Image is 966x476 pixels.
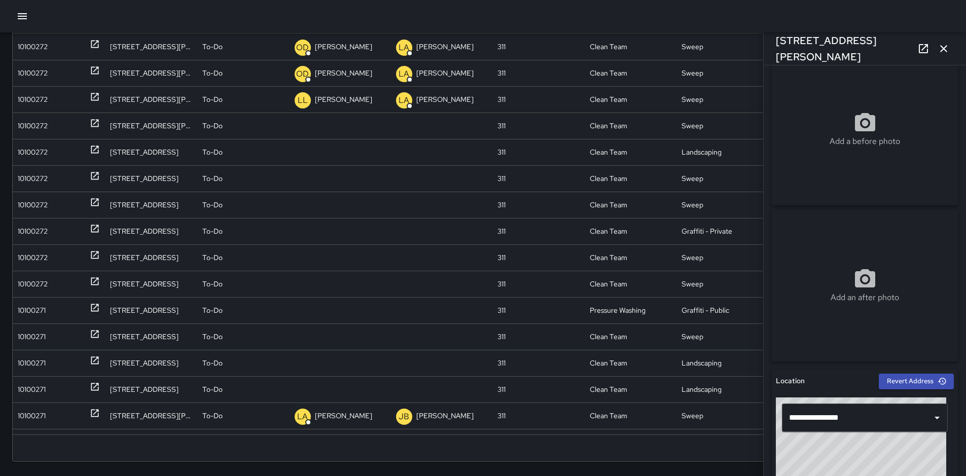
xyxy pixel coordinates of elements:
div: 10100272 [18,87,48,113]
div: Sweep [676,402,769,429]
div: 311 [492,139,585,165]
div: Sweep [676,60,769,86]
p: To-Do [202,218,223,244]
div: Sweep [676,192,769,218]
div: 311 [492,165,585,192]
div: 10100272 [18,271,48,297]
div: 131 Franklin Street [105,350,197,376]
div: Clean Team [585,33,677,60]
p: OD [296,42,309,54]
div: 301 Hayes Street [105,113,197,139]
div: 311 [492,323,585,350]
div: Clean Team [585,402,677,429]
div: 10100271 [18,324,46,350]
p: LA [399,68,409,80]
div: 311 [492,60,585,86]
div: Clean Team [585,139,677,165]
div: 563-599 Franklin Street [105,429,197,455]
div: Social Services Support [676,429,769,455]
p: To-Do [202,139,223,165]
div: 10100272 [18,192,48,218]
div: Sweep [676,113,769,139]
div: 10100272 [18,34,48,60]
p: [PERSON_NAME] [416,87,474,113]
div: Clean Team [585,113,677,139]
div: Clean Team [585,165,677,192]
div: 311 [492,297,585,323]
div: 34 Page Street [105,218,197,244]
div: 311 [492,376,585,402]
div: 311 [492,218,585,244]
div: 311 [492,33,585,60]
div: 10100272 [18,113,48,139]
p: To-Do [202,113,223,139]
div: Clean Team [585,376,677,402]
div: 292 Linden Street [105,139,197,165]
p: [PERSON_NAME] [416,429,474,455]
div: 311 [492,113,585,139]
div: 10100271 [18,403,46,429]
p: To-Do [202,87,223,113]
div: 10100272 [18,166,48,192]
div: 10100272 [18,139,48,165]
p: OD [296,68,309,80]
p: To-Do [202,350,223,376]
div: Landscaping [676,139,769,165]
div: 10100272 [18,245,48,271]
div: Clean Team [585,350,677,376]
div: 131 Franklin Street [105,376,197,402]
p: To-Do [202,324,223,350]
div: 60 Hickory Street [105,192,197,218]
div: 50 Hickory Street [105,165,197,192]
div: Sweep [676,244,769,271]
p: To-Do [202,60,223,86]
div: Sweep [676,323,769,350]
div: 311 [492,86,585,113]
p: To-Do [202,377,223,402]
div: Pressure Washing [585,297,677,323]
div: 10100271 [18,377,46,402]
div: 1500 Market Street [105,297,197,323]
div: 472 Mcallister Street [105,33,197,60]
div: 10100271 [18,298,46,323]
p: To-Do [202,298,223,323]
p: To-Do [202,429,223,455]
p: [PERSON_NAME] [315,429,372,455]
p: To-Do [202,403,223,429]
div: 40 12th Street [105,271,197,297]
div: 311 [492,271,585,297]
div: 1500 Market Street [105,323,197,350]
p: [PERSON_NAME] [416,34,474,60]
p: LL [298,94,308,106]
div: Clean Team [585,192,677,218]
div: 590 Van Ness Avenue [105,86,197,113]
p: To-Do [202,192,223,218]
div: 10100272 [18,218,48,244]
div: 34 Page Street [105,244,197,271]
p: JB [399,411,409,423]
div: da8739b0 [18,429,51,455]
p: [PERSON_NAME] [416,60,474,86]
p: LA [399,94,409,106]
div: Outreach and Hospitality [585,429,677,455]
div: 311 [492,244,585,271]
div: Sweep [676,165,769,192]
div: Sweep [676,86,769,113]
div: Jia [492,429,585,455]
div: Sweep [676,33,769,60]
div: Clean Team [585,323,677,350]
div: Clean Team [585,86,677,113]
div: 311 [492,350,585,376]
p: [PERSON_NAME] [315,60,372,86]
div: Clean Team [585,218,677,244]
div: 311 [492,402,585,429]
p: LA [297,411,308,423]
p: [PERSON_NAME] [416,403,474,429]
div: Graffiti - Private [676,218,769,244]
div: Landscaping [676,350,769,376]
p: To-Do [202,166,223,192]
div: Clean Team [585,60,677,86]
div: 355 Mcallister Street [105,402,197,429]
p: To-Do [202,34,223,60]
div: 10100272 [18,60,48,86]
